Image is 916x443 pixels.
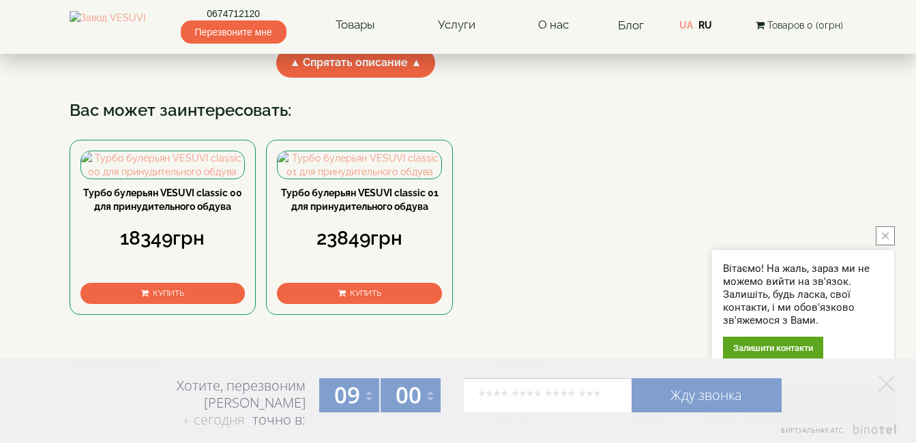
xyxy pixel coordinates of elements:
[278,151,441,179] img: Турбо булерьян VESUVI classic 01 для принудительного обдува
[70,11,145,40] img: Завод VESUVI
[124,377,306,430] div: Хотите, перезвоним [PERSON_NAME] точно в:
[70,102,847,119] h3: Вас может заинтересовать:
[80,283,246,304] button: Купить
[698,20,712,31] a: RU
[322,10,389,41] a: Товары
[70,356,458,403] div: :
[81,151,245,179] img: Турбо булерьян VESUVI classic 00 для принудительного обдува
[277,283,442,304] button: Купить
[492,356,847,369] div: :
[80,225,246,252] div: 18349грн
[767,20,843,31] span: Товаров 0 (0грн)
[525,10,582,41] a: О нас
[876,226,895,245] button: close button
[632,378,782,412] a: Жду звонка
[492,357,543,368] strong: Ваш отзыв
[277,225,442,252] div: 23849грн
[334,380,360,410] span: 09
[83,187,242,212] a: Турбо булерьян VESUVI classic 00 для принудительного обдува
[752,18,847,33] button: Товаров 0 (0грн)
[773,425,899,443] a: Виртуальная АТС
[153,288,184,298] span: Купить
[181,7,286,20] a: 0674712120
[781,426,844,435] span: Виртуальная АТС
[723,337,823,359] div: Залишити контакти
[181,20,286,44] span: Перезвоните мне
[350,288,381,298] span: Купить
[194,410,245,429] span: сегодня
[723,262,883,327] div: Вітаємо! На жаль, зараз ми не можемо вийти на зв'язок. Залишіть, будь ласка, свої контакти, і ми ...
[396,380,422,410] span: 00
[618,18,644,32] a: Блог
[424,10,489,41] a: Услуги
[281,187,439,212] a: Турбо булерьян VESUVI classic 01 для принудительного обдува
[70,357,163,368] strong: Отзывы о товаре (0)
[276,48,436,78] span: ▲ Спрятать описание ▲
[679,20,693,31] a: UA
